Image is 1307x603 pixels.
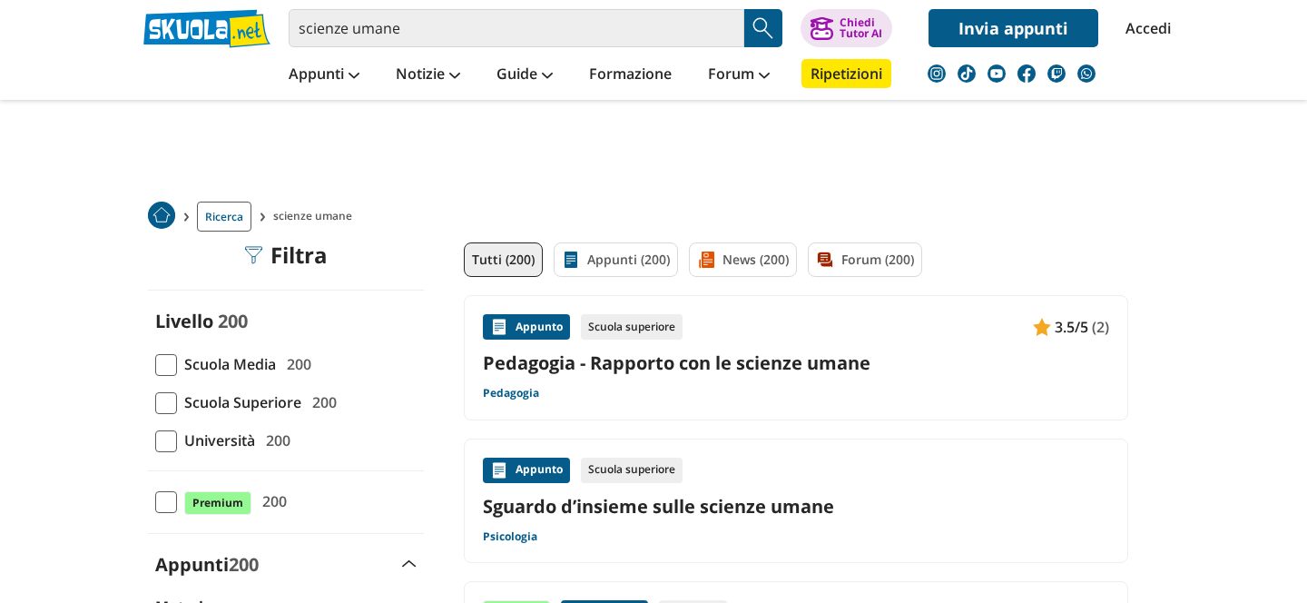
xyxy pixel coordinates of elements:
a: Ripetizioni [801,59,891,88]
img: facebook [1017,64,1036,83]
a: Home [148,202,175,232]
div: Appunto [483,458,570,483]
img: Appunti contenuto [490,461,508,479]
a: Pedagogia [483,386,539,400]
label: Appunti [155,552,259,577]
a: Accedi [1125,9,1164,47]
div: Filtra [245,242,328,268]
img: News filtro contenuto [697,251,715,269]
img: Home [148,202,175,229]
div: Chiedi Tutor AI [840,17,882,39]
span: 200 [255,489,287,513]
a: Sguardo d’insieme sulle scienze umane [483,494,1109,519]
img: Filtra filtri mobile [245,246,263,264]
img: Appunti contenuto [1033,318,1051,336]
img: Cerca appunti, riassunti o versioni [750,15,777,42]
span: Università [177,429,255,452]
a: Tutti (200) [464,242,543,277]
a: Invia appunti [929,9,1098,47]
a: Formazione [585,59,676,92]
a: Pedagogia - Rapporto con le scienze umane [483,351,1109,375]
a: Ricerca [197,202,251,232]
a: Forum [703,59,774,92]
img: youtube [988,64,1006,83]
button: Search Button [744,9,782,47]
div: Appunto [483,314,570,340]
div: Scuola superiore [581,458,683,483]
button: ChiediTutor AI [801,9,892,47]
img: Forum filtro contenuto [816,251,834,269]
span: Premium [184,491,251,515]
a: Notizie [391,59,465,92]
span: 3.5/5 [1055,315,1088,339]
span: 200 [218,309,248,333]
img: Appunti contenuto [490,318,508,336]
img: Appunti filtro contenuto [562,251,580,269]
input: Cerca appunti, riassunti o versioni [289,9,744,47]
img: instagram [928,64,946,83]
div: Scuola superiore [581,314,683,340]
span: Scuola Media [177,352,276,376]
span: (2) [1092,315,1109,339]
a: Guide [492,59,557,92]
img: twitch [1047,64,1066,83]
span: 200 [305,390,337,414]
span: scienze umane [273,202,359,232]
span: 200 [229,552,259,577]
img: tiktok [958,64,976,83]
a: Psicologia [483,529,537,544]
img: Apri e chiudi sezione [402,560,417,568]
a: Forum (200) [808,242,922,277]
span: Scuola Superiore [177,390,301,414]
img: WhatsApp [1077,64,1096,83]
span: 200 [259,429,290,452]
a: Appunti [284,59,364,92]
label: Livello [155,309,213,333]
span: 200 [280,352,311,376]
a: News (200) [689,242,797,277]
a: Appunti (200) [554,242,678,277]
